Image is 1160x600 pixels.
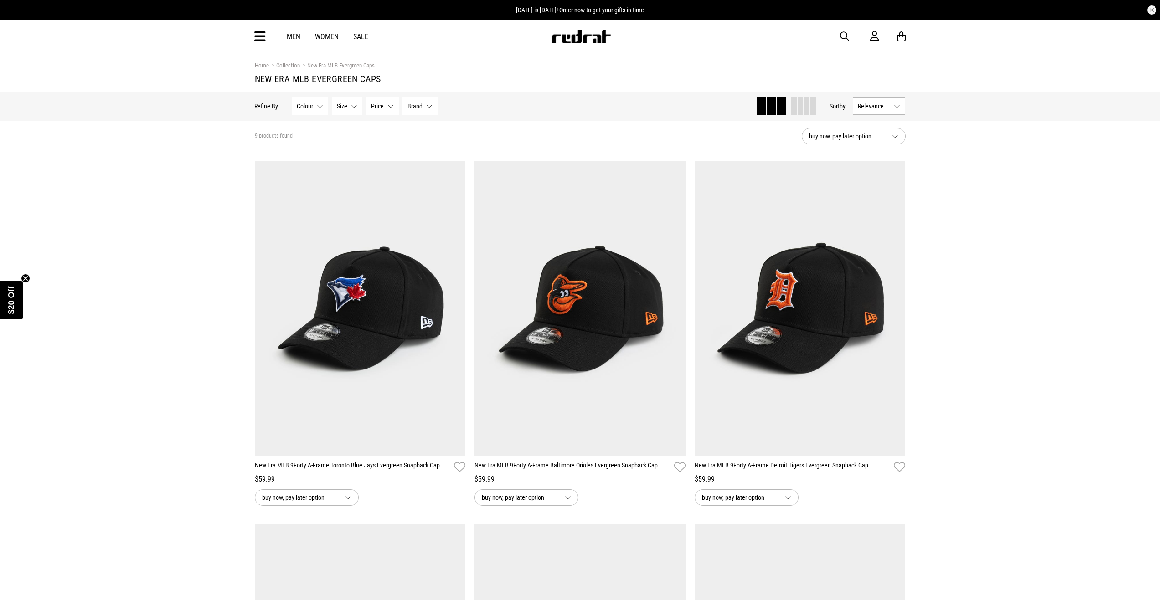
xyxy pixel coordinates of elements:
[287,32,300,41] a: Men
[300,62,375,71] a: New Era MLB Evergreen Caps
[695,161,906,456] img: New Era Mlb 9forty A-frame Detroit Tigers Evergreen Snapback Cap in Multi
[332,97,363,115] button: Size
[695,474,906,485] div: $59.99
[853,97,906,115] button: Relevance
[858,103,891,110] span: Relevance
[551,30,611,43] img: Redrat logo
[255,474,466,485] div: $59.99
[840,103,846,110] span: by
[702,492,778,503] span: buy now, pay later option
[809,131,885,142] span: buy now, pay later option
[255,73,906,84] h1: New Era MLB Evergreen Caps
[337,103,348,110] span: Size
[366,97,399,115] button: Price
[830,101,846,112] button: Sortby
[482,492,557,503] span: buy now, pay later option
[474,461,670,474] a: New Era MLB 9Forty A-Frame Baltimore Orioles Evergreen Snapback Cap
[255,461,451,474] a: New Era MLB 9Forty A-Frame Toronto Blue Jays Evergreen Snapback Cap
[255,133,293,140] span: 9 products found
[21,274,30,283] button: Close teaser
[474,161,686,456] img: New Era Mlb 9forty A-frame Baltimore Orioles Evergreen Snapback Cap in Multi
[269,62,300,71] a: Collection
[255,103,278,110] p: Refine By
[255,161,466,456] img: New Era Mlb 9forty A-frame Toronto Blue Jays Evergreen Snapback Cap in Multi
[353,32,368,41] a: Sale
[255,489,359,506] button: buy now, pay later option
[474,489,578,506] button: buy now, pay later option
[516,6,644,14] span: [DATE] is [DATE]! Order now to get your gifts in time
[371,103,384,110] span: Price
[315,32,339,41] a: Women
[474,474,686,485] div: $59.99
[292,97,329,115] button: Colour
[802,128,906,144] button: buy now, pay later option
[695,461,891,474] a: New Era MLB 9Forty A-Frame Detroit Tigers Evergreen Snapback Cap
[297,103,314,110] span: Colour
[255,62,269,69] a: Home
[695,489,799,506] button: buy now, pay later option
[262,492,338,503] span: buy now, pay later option
[403,97,438,115] button: Brand
[408,103,423,110] span: Brand
[7,286,16,314] span: $20 Off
